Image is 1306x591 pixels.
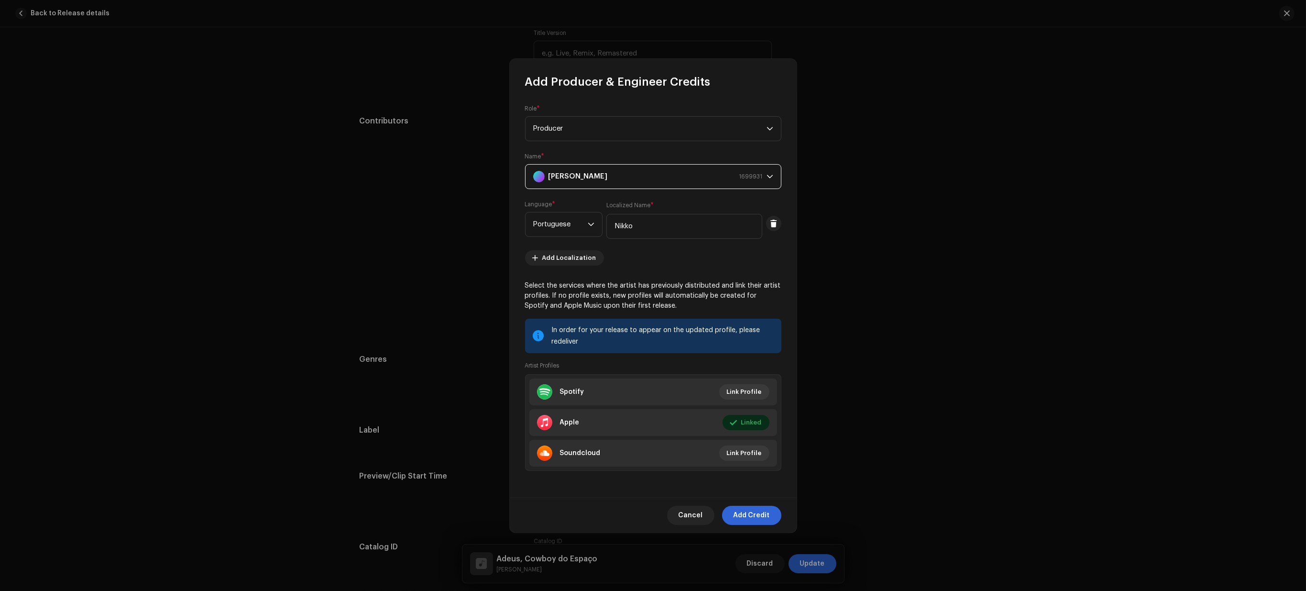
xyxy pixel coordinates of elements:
[525,201,556,208] label: Language
[549,165,608,189] strong: [PERSON_NAME]
[525,153,545,160] label: Name
[525,250,604,266] button: Add Localization
[723,415,769,430] button: Linked
[588,212,594,236] div: dropdown trigger
[525,281,781,311] p: Select the services where the artist has previously distributed and link their artist profiles. I...
[525,105,540,112] label: Role
[533,165,767,189] span: Nikko Rapper
[542,248,596,268] span: Add Localization
[767,165,773,189] div: dropdown trigger
[525,74,711,89] span: Add Producer & Engineer Credits
[667,506,714,525] button: Cancel
[679,506,703,525] span: Cancel
[719,384,769,400] button: Link Profile
[533,212,588,236] span: Portuguese
[734,506,770,525] span: Add Credit
[552,324,774,347] div: In order for your release to appear on the updated profile, please redeliver
[727,444,762,463] span: Link Profile
[560,449,601,457] div: Soundcloud
[560,419,580,426] div: Apple
[727,382,762,401] span: Link Profile
[533,117,767,141] span: Producer
[739,165,763,189] span: 1699931
[606,201,650,210] small: Localized Name
[767,117,773,141] div: dropdown trigger
[722,506,781,525] button: Add Credit
[560,388,584,396] div: Spotify
[606,214,762,239] input: Enter localized variant of the name
[719,446,769,461] button: Link Profile
[525,361,560,370] small: Artist Profiles
[741,413,762,432] span: Linked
